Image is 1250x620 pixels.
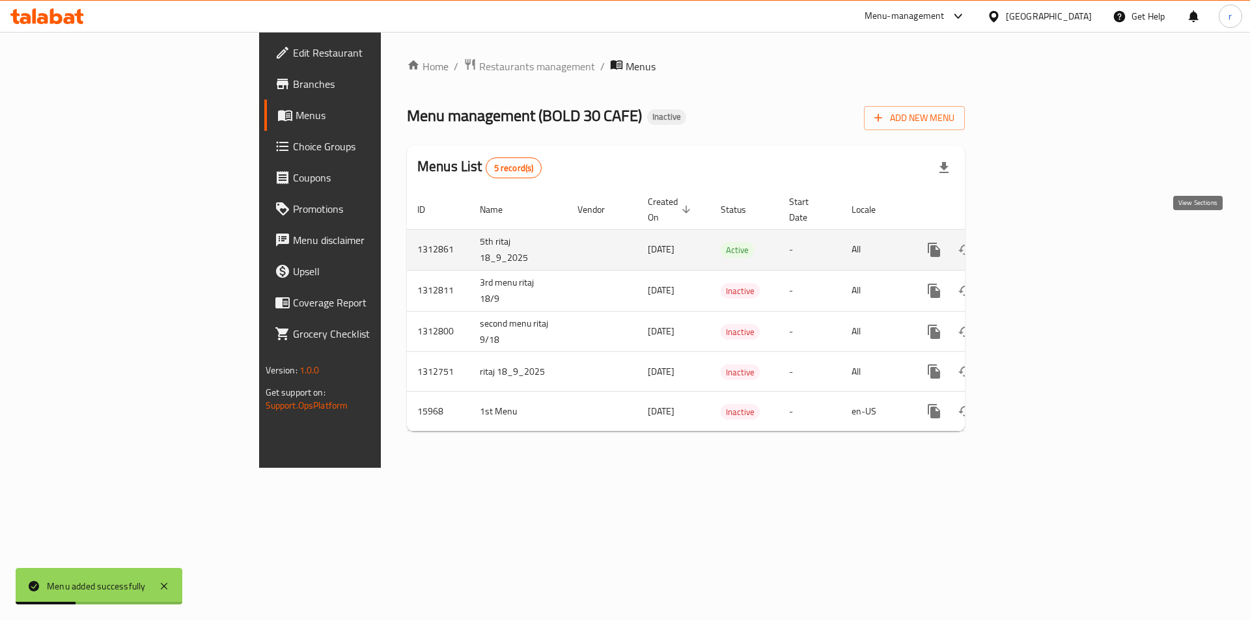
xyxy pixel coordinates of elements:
[264,100,468,131] a: Menus
[721,202,763,217] span: Status
[852,202,893,217] span: Locale
[264,68,468,100] a: Branches
[919,356,950,387] button: more
[865,8,945,24] div: Menu-management
[266,397,348,414] a: Support.OpsPlatform
[648,403,674,420] span: [DATE]
[919,234,950,265] button: more
[469,392,567,431] td: 1st Menu
[266,384,326,401] span: Get support on:
[648,323,674,340] span: [DATE]
[264,193,468,224] a: Promotions
[417,157,542,178] h2: Menus List
[47,579,146,593] div: Menu added successfully
[721,242,754,258] div: Active
[648,363,674,380] span: [DATE]
[841,270,908,311] td: All
[486,162,542,174] span: 5 record(s)
[841,392,908,431] td: en-US
[293,139,458,154] span: Choice Groups
[264,37,468,68] a: Edit Restaurant
[264,287,468,318] a: Coverage Report
[293,232,458,248] span: Menu disclaimer
[928,152,960,183] div: Export file
[293,170,458,185] span: Coupons
[469,270,567,311] td: 3rd menu ritaj 18/9
[789,194,826,225] span: Start Date
[296,107,458,123] span: Menus
[950,275,981,306] button: Change Status
[841,352,908,392] td: All
[1229,9,1232,23] span: r
[417,202,442,217] span: ID
[908,190,1054,230] th: Actions
[293,201,458,217] span: Promotions
[600,59,605,74] li: /
[841,229,908,270] td: All
[264,318,468,349] a: Grocery Checklist
[407,101,642,130] span: Menu management ( BOLD 30 CAFE )
[779,229,841,270] td: -
[950,316,981,347] button: Change Status
[407,58,965,75] nav: breadcrumb
[293,326,458,342] span: Grocery Checklist
[648,194,695,225] span: Created On
[264,131,468,162] a: Choice Groups
[647,111,686,122] span: Inactive
[919,275,950,306] button: more
[779,270,841,311] td: -
[1006,9,1092,23] div: [GEOGRAPHIC_DATA]
[950,234,981,265] button: Change Status
[293,45,458,61] span: Edit Restaurant
[293,76,458,92] span: Branches
[864,106,965,130] button: Add New Menu
[721,325,760,340] span: Inactive
[469,311,567,352] td: second menu ritaj 9/18
[874,110,954,126] span: Add New Menu
[950,356,981,387] button: Change Status
[919,316,950,347] button: more
[486,157,542,178] div: Total records count
[469,229,567,270] td: 5th ritaj 18_9_2025
[721,365,760,380] span: Inactive
[299,362,320,379] span: 1.0.0
[721,284,760,299] span: Inactive
[721,405,760,420] span: Inactive
[950,396,981,427] button: Change Status
[721,283,760,299] div: Inactive
[469,352,567,392] td: ritaj 18_9_2025
[577,202,622,217] span: Vendor
[480,202,520,217] span: Name
[648,282,674,299] span: [DATE]
[779,352,841,392] td: -
[779,392,841,431] td: -
[721,243,754,258] span: Active
[264,256,468,287] a: Upsell
[626,59,656,74] span: Menus
[479,59,595,74] span: Restaurants management
[264,224,468,256] a: Menu disclaimer
[264,162,468,193] a: Coupons
[721,404,760,420] div: Inactive
[648,241,674,258] span: [DATE]
[464,58,595,75] a: Restaurants management
[293,295,458,310] span: Coverage Report
[647,109,686,125] div: Inactive
[919,396,950,427] button: more
[779,311,841,352] td: -
[407,190,1054,432] table: enhanced table
[293,263,458,279] span: Upsell
[841,311,908,352] td: All
[721,324,760,340] div: Inactive
[266,362,298,379] span: Version:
